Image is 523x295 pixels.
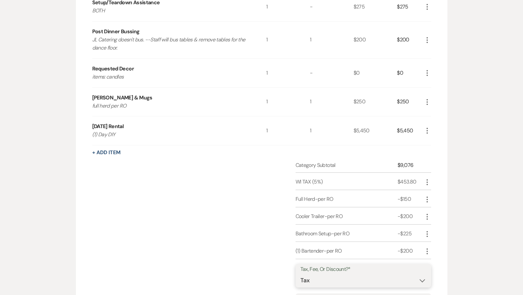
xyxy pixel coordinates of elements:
[92,73,249,81] p: items: candles
[92,7,249,15] p: BOTH
[398,230,423,238] div: -$225
[92,150,121,155] button: + Add Item
[310,88,354,116] div: 1
[296,161,398,169] div: Category Subtotal
[92,130,249,139] p: (1) Day DIY
[397,22,423,58] div: $200
[397,59,423,87] div: $0
[266,22,310,58] div: 1
[92,65,134,73] div: Requested Decor
[92,94,153,102] div: [PERSON_NAME] & Mugs
[310,59,354,87] div: -
[354,116,397,145] div: $5,450
[296,178,398,186] div: WI TAX (5%)
[354,59,397,87] div: $0
[354,88,397,116] div: $250
[354,22,397,58] div: $200
[92,123,124,130] div: [DATE] Rental
[398,213,423,220] div: -$200
[398,247,423,255] div: -$200
[397,116,423,145] div: $5,450
[296,247,398,255] div: (1) Bartender-per RO
[300,265,426,274] label: Tax, Fee, Or Discount?*
[296,230,398,238] div: Bathroom Setup-per RO
[398,195,423,203] div: -$150
[398,178,423,186] div: $453.80
[92,36,249,52] p: JL Catering doesn't bus. --Staff will bus tables & remove tables for the dance floor.
[92,102,249,110] p: full herd per RO
[296,213,398,220] div: Cooler Trailer-per RO
[310,22,354,58] div: 1
[92,28,140,36] div: Post Dinner Bussing
[266,88,310,116] div: 1
[310,116,354,145] div: 1
[397,88,423,116] div: $250
[266,116,310,145] div: 1
[296,195,398,203] div: Full Herd-per RO
[266,59,310,87] div: 1
[398,161,423,169] div: $9,076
